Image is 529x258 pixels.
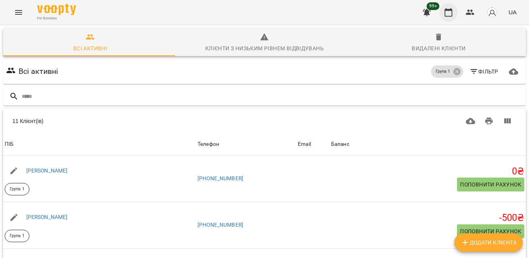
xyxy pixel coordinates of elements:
[198,222,243,228] a: [PHONE_NUMBER]
[431,65,463,78] div: Група 1
[5,230,29,242] div: Група 1
[454,233,523,252] button: Додати клієнта
[198,175,243,181] a: [PHONE_NUMBER]
[498,112,517,130] button: Вигляд колонок
[5,140,194,149] span: ПІБ
[37,4,76,15] img: Voopty Logo
[460,238,517,247] span: Додати клієнта
[26,214,68,220] a: [PERSON_NAME]
[5,140,14,149] div: Sort
[198,140,219,149] div: Sort
[331,140,524,149] span: Баланс
[505,5,520,19] button: UA
[198,140,219,149] div: Телефон
[37,16,76,21] span: For Business
[198,140,295,149] span: Телефон
[5,140,14,149] div: ПІБ
[298,140,328,149] span: Email
[508,8,517,16] span: UA
[19,65,58,77] h6: Всі активні
[487,7,498,18] img: avatar_s.png
[10,186,24,193] p: Група 1
[9,3,28,22] button: Menu
[298,140,311,149] div: Email
[73,44,107,53] div: Всі активні
[10,233,24,239] p: Група 1
[3,109,526,133] div: Table Toolbar
[26,167,68,174] a: [PERSON_NAME]
[436,68,450,75] p: Група 1
[461,112,480,130] button: Завантажити CSV
[480,112,498,130] button: Друк
[331,140,349,149] div: Баланс
[331,166,524,178] h5: 0 ₴
[412,44,465,53] div: Видалені клієнти
[298,140,311,149] div: Sort
[469,67,498,76] span: Фільтр
[460,227,521,236] span: Поповнити рахунок
[457,224,524,238] button: Поповнити рахунок
[12,117,252,125] div: 11 Клієнт(ів)
[466,65,502,79] button: Фільтр
[205,44,324,53] div: Клієнти з низьким рівнем відвідувань
[457,178,524,191] button: Поповнити рахунок
[331,212,524,224] h5: -500 ₴
[331,140,349,149] div: Sort
[427,2,440,10] span: 99+
[460,180,521,189] span: Поповнити рахунок
[5,183,29,195] div: Група 1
